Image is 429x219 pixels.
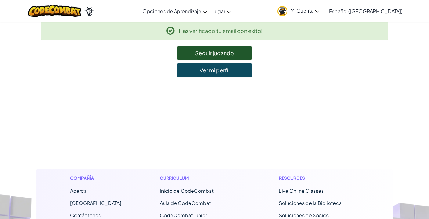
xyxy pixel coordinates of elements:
[177,46,252,60] a: Seguir jugando
[160,212,207,218] a: CodeCombat Junior
[70,212,101,218] span: Contáctenos
[279,212,329,218] a: Soluciones de Socios
[213,8,225,14] span: Jugar
[160,188,214,194] span: Inicio de CodeCombat
[279,188,324,194] a: Live Online Classes
[210,3,234,19] a: Jugar
[177,63,252,77] a: Ver mi perfíl
[160,175,240,181] h1: Curriculum
[326,3,406,19] a: Español ([GEOGRAPHIC_DATA])
[177,26,263,35] span: ¡Has verificado tu email con exito!
[70,188,87,194] a: Acerca
[277,6,287,16] img: avatar
[274,1,322,20] a: Mi Cuenta
[279,200,342,206] a: Soluciones de la Biblioteca
[142,8,201,14] span: Opciones de Aprendizaje
[290,7,319,14] span: Mi Cuenta
[84,6,94,16] img: Ozaria
[70,200,121,206] a: [GEOGRAPHIC_DATA]
[279,175,359,181] h1: Resources
[329,8,402,14] span: Español ([GEOGRAPHIC_DATA])
[28,5,81,17] img: CodeCombat logo
[139,3,210,19] a: Opciones de Aprendizaje
[160,200,211,206] a: Aula de CodeCombat
[70,175,121,181] h1: Compañía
